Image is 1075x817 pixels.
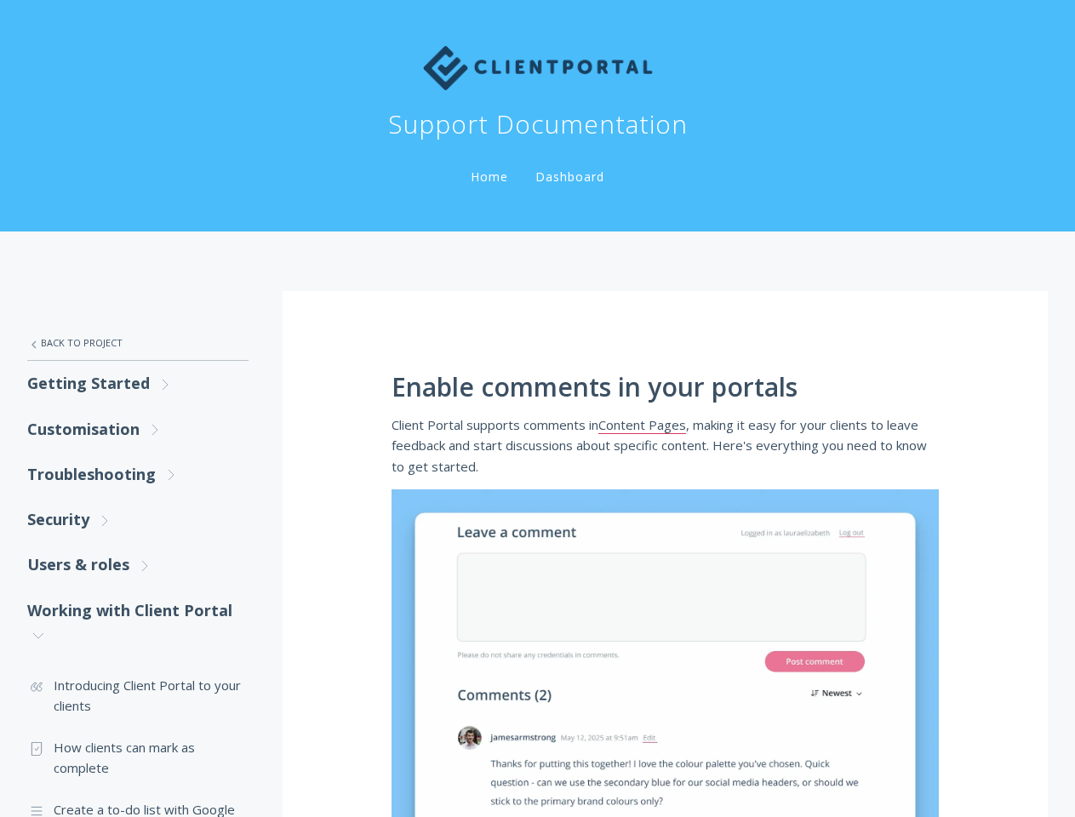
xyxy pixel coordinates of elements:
[532,169,608,185] a: Dashboard
[27,407,249,452] a: Customisation
[27,665,249,727] a: Introducing Client Portal to your clients
[27,325,249,361] a: Back to Project
[27,452,249,497] a: Troubleshooting
[27,588,249,659] a: Working with Client Portal
[27,497,249,542] a: Security
[392,373,939,402] h1: Enable comments in your portals
[27,727,249,789] a: How clients can mark as complete
[27,542,249,587] a: Users & roles
[388,107,688,141] h1: Support Documentation
[392,414,939,477] p: Client Portal supports comments in , making it easy for your clients to leave feedback and start ...
[467,169,512,185] a: Home
[27,361,249,406] a: Getting Started
[598,416,686,434] a: Content Pages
